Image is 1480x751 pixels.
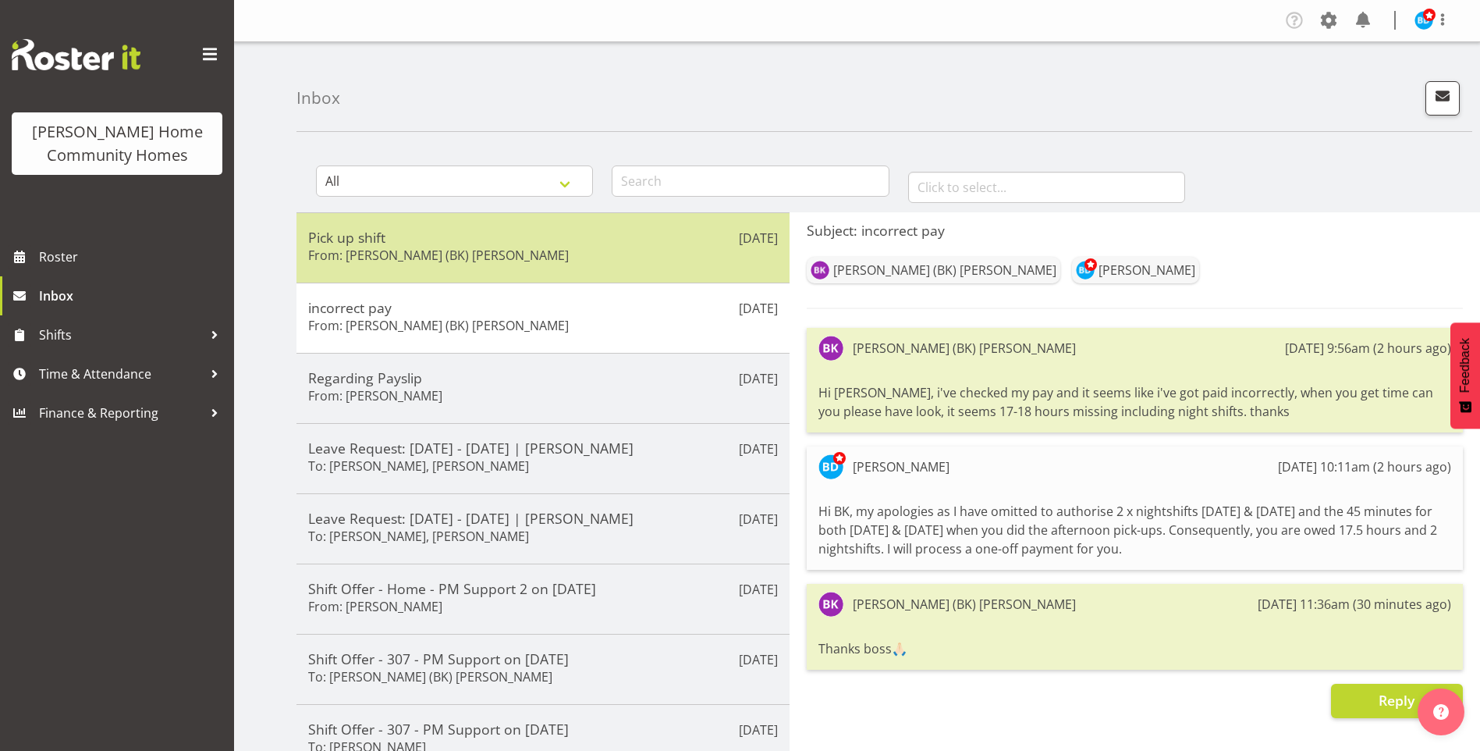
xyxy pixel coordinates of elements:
span: Shifts [39,323,203,347]
span: Roster [39,245,226,269]
h6: To: [PERSON_NAME], [PERSON_NAME] [308,529,529,544]
h5: Leave Request: [DATE] - [DATE] | [PERSON_NAME] [308,510,778,527]
span: Reply [1379,691,1414,710]
div: Hi [PERSON_NAME], i've checked my pay and it seems like i've got paid incorrectly, when you get t... [818,379,1451,425]
input: Click to select... [908,172,1185,203]
h5: Shift Offer - Home - PM Support 2 on [DATE] [308,580,778,597]
h6: To: [PERSON_NAME] (BK) [PERSON_NAME] [308,669,552,685]
h6: From: [PERSON_NAME] [308,388,442,404]
p: [DATE] [739,650,778,669]
h5: Shift Offer - 307 - PM Support on [DATE] [308,650,778,667]
h5: Subject: incorrect pay [807,222,1463,239]
div: Hi BK, my apologies as I have omitted to authorise 2 x nightshifts [DATE] & [DATE] and the 45 min... [818,498,1451,562]
h5: incorrect pay [308,299,778,316]
div: [DATE] 11:36am (30 minutes ago) [1258,595,1451,614]
input: Search [612,166,889,197]
span: Time & Attendance [39,362,203,386]
img: Rosterit website logo [12,39,140,70]
div: [DATE] 9:56am (2 hours ago) [1285,339,1451,358]
p: [DATE] [739,369,778,388]
p: [DATE] [739,229,778,247]
h5: Leave Request: [DATE] - [DATE] | [PERSON_NAME] [308,440,778,457]
img: brijesh-kachhadiya8539.jpg [818,592,843,617]
img: help-xxl-2.png [1433,704,1449,720]
h6: To: [PERSON_NAME], [PERSON_NAME] [308,458,529,474]
span: Feedback [1458,338,1472,393]
span: Inbox [39,284,226,308]
h6: From: [PERSON_NAME] [308,599,442,614]
div: [PERSON_NAME] (BK) [PERSON_NAME] [833,261,1056,279]
h4: Inbox [296,89,340,107]
div: [PERSON_NAME] (BK) [PERSON_NAME] [853,595,1076,614]
p: [DATE] [739,721,778,739]
div: [PERSON_NAME] Home Community Homes [27,120,207,167]
img: barbara-dunlop8515.jpg [1076,261,1095,279]
img: barbara-dunlop8515.jpg [1414,11,1433,30]
img: barbara-dunlop8515.jpg [818,454,843,479]
img: brijesh-kachhadiya8539.jpg [811,261,829,279]
p: [DATE] [739,580,778,599]
button: Feedback - Show survey [1450,322,1480,429]
div: [PERSON_NAME] [853,457,949,476]
h6: From: [PERSON_NAME] (BK) [PERSON_NAME] [308,247,569,263]
h6: From: [PERSON_NAME] (BK) [PERSON_NAME] [308,318,569,333]
div: Thanks boss🙏🏻 [818,635,1451,662]
p: [DATE] [739,440,778,458]
button: Reply [1331,684,1463,718]
span: Finance & Reporting [39,401,203,425]
div: [DATE] 10:11am (2 hours ago) [1278,457,1451,476]
h5: Regarding Payslip [308,369,778,386]
h5: Pick up shift [308,229,778,246]
h5: Shift Offer - 307 - PM Support on [DATE] [308,721,778,738]
p: [DATE] [739,299,778,318]
div: [PERSON_NAME] [1098,261,1195,279]
div: [PERSON_NAME] (BK) [PERSON_NAME] [853,339,1076,358]
p: [DATE] [739,510,778,529]
img: brijesh-kachhadiya8539.jpg [818,336,843,361]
